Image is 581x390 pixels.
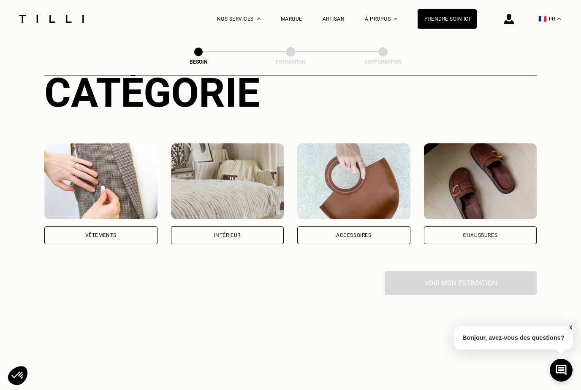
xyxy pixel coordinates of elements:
[566,323,575,332] button: X
[538,15,547,23] span: 🇫🇷
[323,16,345,22] a: Artisan
[85,233,117,238] div: Vêtements
[44,143,157,219] img: Vêtements
[424,143,537,219] img: Chaussures
[214,233,241,238] div: Intérieur
[336,233,372,238] div: Accessoires
[16,15,87,23] img: Logo du service de couturière Tilli
[557,18,561,20] img: menu déroulant
[248,59,333,65] div: Estimation
[281,16,302,22] a: Marque
[504,14,514,24] img: icône connexion
[394,18,397,20] img: Menu déroulant à propos
[44,69,537,116] div: Catégorie
[463,233,497,238] div: Chaussures
[454,326,573,350] p: Bonjour, avez-vous des questions?
[418,9,477,29] a: Prendre soin ici
[297,143,410,219] img: Accessoires
[171,143,284,219] img: Intérieur
[257,18,261,20] img: Menu déroulant
[341,59,425,65] div: Confirmation
[156,59,241,65] div: Besoin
